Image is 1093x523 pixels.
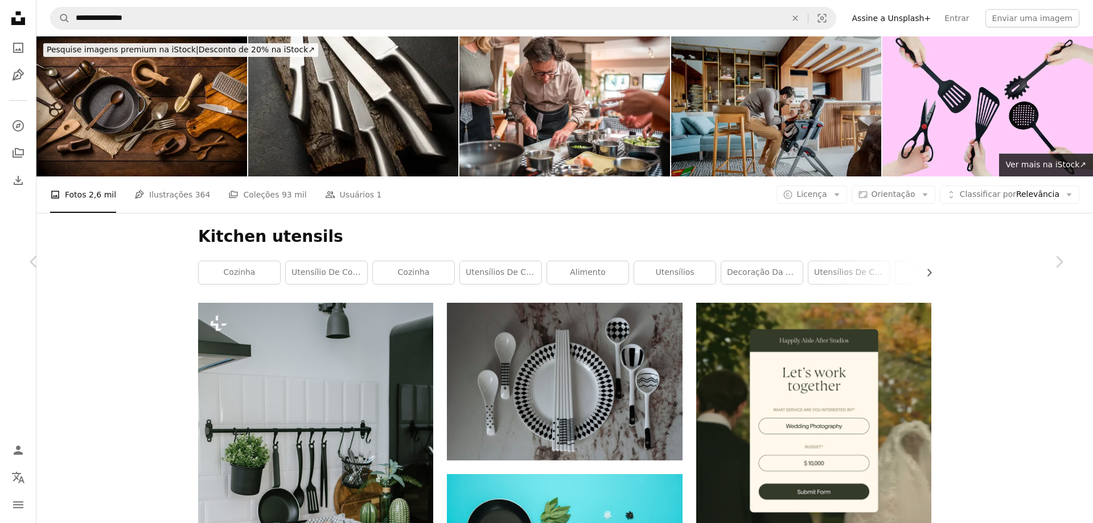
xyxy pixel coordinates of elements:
button: Pesquisa visual [808,7,836,29]
button: Pesquise na Unsplash [51,7,70,29]
a: Pesquise imagens premium na iStock|Desconto de 20% na iStock↗ [36,36,325,64]
a: Entrar / Cadastrar-se [7,439,30,462]
img: Pai dando fruta para sua filha em casa [671,36,882,176]
a: um balcão de cozinha com panelas e frigideiras sobre ele [198,474,433,484]
span: 1 [377,188,382,201]
h1: Kitchen utensils [198,227,931,247]
a: Coleções [7,142,30,164]
button: Classificar porRelevância [940,186,1079,204]
a: Entrar [938,9,976,27]
a: utensílios de cozinha [460,261,541,284]
a: decoração da casa [721,261,803,284]
a: Histórico de downloads [7,169,30,192]
a: cozimento [895,261,977,284]
a: cozinha [199,261,280,284]
img: Uma mesa com um prato, colheres e utensílios [447,303,682,460]
button: Enviar uma imagem [985,9,1079,27]
button: Licença [776,186,847,204]
a: Próximo [1025,207,1093,316]
span: Ver mais na iStock ↗ [1006,160,1086,169]
span: Relevância [960,189,1059,200]
a: Uma mesa com um prato, colheres e utensílios [447,376,682,386]
a: Ilustrações [7,64,30,87]
img: Casting steel various chef knife, Set of modern sharp kitchen knives on dark background [248,36,459,176]
a: Ver mais na iStock↗ [999,154,1093,176]
a: Assine a Unsplash+ [845,9,938,27]
a: Fotos [7,36,30,59]
a: Coleções 93 mil [228,176,306,213]
span: Classificar por [960,190,1016,199]
button: Menu [7,493,30,516]
a: Cozinha [373,261,454,284]
span: Pesquise imagens premium na iStock | [47,45,199,54]
span: Licença [796,190,827,199]
form: Pesquise conteúdo visual em todo o site [50,7,836,30]
button: rolar lista para a direita [919,261,931,284]
img: Utensílios de cozinha pretos nas mãos. Fundo rosa. [882,36,1093,176]
a: Ilustrações 364 [134,176,210,213]
span: 93 mil [282,188,307,201]
button: Limpar [783,7,808,29]
a: Utensílios [634,261,716,284]
a: utensílio de cozinha [286,261,367,284]
img: Na cozinha Spotlight de Visões Íntimas de Proezas Culinárias Chinesas [459,36,670,176]
a: Usuários 1 [325,176,382,213]
span: 364 [195,188,211,201]
a: Utensílios de cozinha [808,261,890,284]
span: Desconto de 20% na iStock ↗ [47,45,315,54]
button: Orientação [852,186,935,204]
a: Explorar [7,114,30,137]
span: Orientação [872,190,915,199]
a: alimento [547,261,628,284]
img: Vários tipos de utensílios de cozinha rústicos em uma prancha de madeira [36,36,247,176]
button: Idioma [7,466,30,489]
